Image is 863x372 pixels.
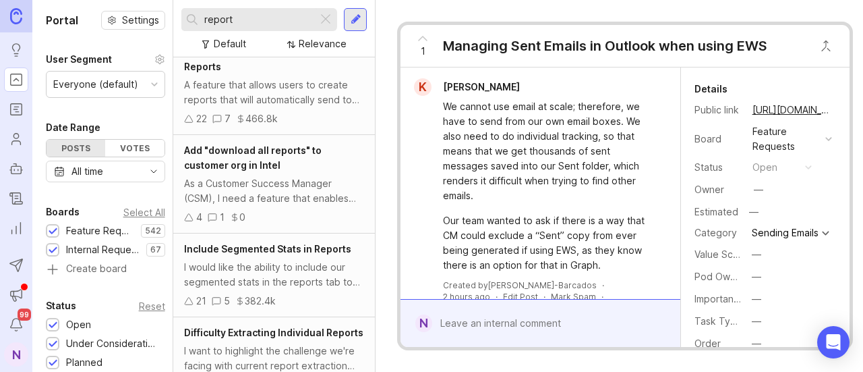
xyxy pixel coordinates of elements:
div: Reset [139,302,165,310]
span: 1 [421,44,425,59]
div: 382.4k [245,294,276,309]
div: We cannot use email at scale; therefore, we have to send from our own email boxes. We also need t... [443,99,653,203]
div: K [414,78,431,96]
div: As a Customer Success Manager (CSM), I need a feature that enables me to download all reports fro... [184,176,364,206]
label: Task Type [694,315,742,327]
div: Select All [123,209,165,216]
p: 542 [145,225,161,236]
div: I would like the ability to include our segmented stats in the reports tab to allow me to easily ... [184,260,364,290]
div: · [601,291,603,302]
div: Under Consideration [66,336,158,351]
a: Changelog [4,186,28,211]
a: Portal [4,68,28,92]
div: — [754,182,763,197]
a: Ideas [4,38,28,62]
div: All time [71,164,103,179]
a: Autogenerated Campaign & Email ReportsA feature that allows users to create reports that will aut... [173,36,375,135]
div: N [415,315,431,332]
div: Open Intercom Messenger [817,326,850,358]
span: [PERSON_NAME] [443,81,520,92]
div: Votes [105,140,164,157]
div: Open [66,317,91,332]
div: Date Range [46,119,100,136]
div: 0 [239,210,245,225]
a: Users [4,127,28,151]
div: Public link [694,103,742,117]
button: N [4,342,28,367]
div: Feature Requests [66,223,134,238]
div: · [496,291,498,302]
a: Reporting [4,216,28,240]
div: Feature Requests [752,124,820,154]
div: User Segment [46,51,112,68]
div: open [752,160,777,175]
div: Status [694,160,742,175]
a: Include Segmented Stats in ReportsI would like the ability to include our segmented stats in the ... [173,234,375,317]
a: 2 hours ago [443,291,490,302]
div: Relevance [299,36,347,51]
div: · [602,280,604,291]
button: Send to Autopilot [4,253,28,277]
span: Include Segmented Stats in Reports [184,243,351,255]
label: Importance [694,293,745,304]
span: Add "download all reports" to customer org in Intel [184,144,322,171]
div: Sending Emails [752,228,819,238]
button: Notifications [4,313,28,337]
div: 7 [225,111,231,126]
div: Posts [47,140,105,157]
input: Search... [204,12,312,27]
span: 99 [18,309,31,321]
button: Announcements [4,283,28,307]
label: Pod Ownership [694,271,763,282]
div: Details [694,81,727,97]
a: Add "download all reports" to customer org in IntelAs a Customer Success Manager (CSM), I need a ... [173,135,375,234]
div: Estimated [694,207,738,217]
button: Mark Spam [551,291,596,302]
div: Category [694,225,742,240]
div: Default [214,36,246,51]
a: [URL][DOMAIN_NAME] [748,101,836,119]
h1: Portal [46,12,78,28]
div: · [543,291,545,302]
div: Board [694,132,742,147]
div: 466.8k [245,111,278,126]
div: Planned [66,355,102,370]
div: 5 [224,294,230,309]
div: 21 [196,294,206,309]
div: — [752,247,761,262]
a: Roadmaps [4,97,28,122]
span: Settings [122,14,159,27]
label: Order [694,338,721,349]
div: Created by [PERSON_NAME]-Barcados [443,280,597,291]
a: Create board [46,264,165,276]
button: Settings [101,11,165,30]
div: Edit Post [503,291,538,302]
a: Autopilot [4,157,28,181]
div: — [752,269,761,284]
div: Managing Sent Emails in Outlook when using EWS [443,36,767,55]
div: A feature that allows users to create reports that will automatically send to the assigned recipi... [184,78,364,107]
label: Value Scale [694,248,746,260]
div: 4 [196,210,202,225]
div: Status [46,298,76,314]
div: Owner [694,182,742,197]
button: Close button [812,32,839,59]
div: Boards [46,204,80,220]
div: — [745,203,763,221]
svg: toggle icon [143,166,165,177]
div: Everyone (default) [53,77,138,92]
div: — [752,314,761,329]
p: 67 [150,244,161,255]
div: Internal Requests [66,242,140,257]
img: Canny Home [10,8,22,24]
span: Difficulty Extracting Individual Reports [184,327,363,338]
div: 22 [196,111,207,126]
div: — [752,336,761,351]
div: Our team wanted to ask if there is a way that CM could exclude a “Sent” copy from ever being gene... [443,213,653,273]
div: 1 [220,210,225,225]
a: K[PERSON_NAME] [406,78,531,96]
div: — [752,292,761,307]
